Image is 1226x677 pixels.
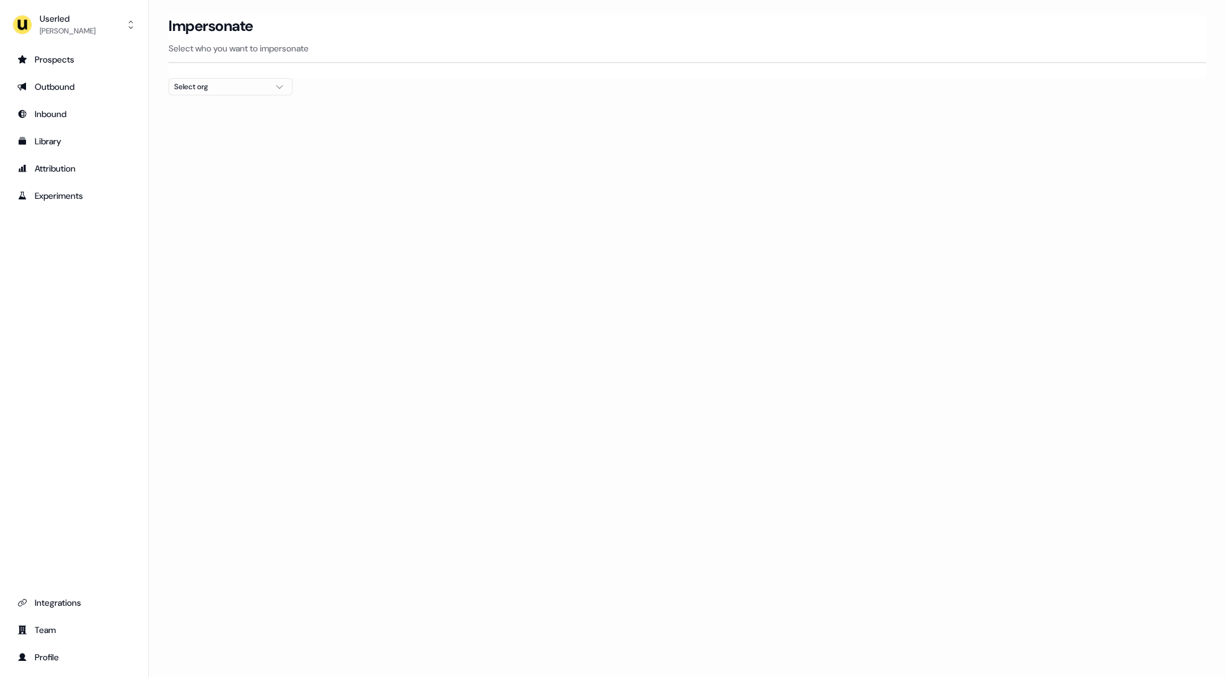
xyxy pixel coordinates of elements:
[169,78,293,95] button: Select org
[17,108,131,120] div: Inbound
[10,620,138,640] a: Go to team
[10,10,138,40] button: Userled[PERSON_NAME]
[10,131,138,151] a: Go to templates
[40,12,95,25] div: Userled
[17,162,131,175] div: Attribution
[17,190,131,202] div: Experiments
[17,596,131,609] div: Integrations
[10,647,138,667] a: Go to profile
[10,593,138,613] a: Go to integrations
[17,53,131,66] div: Prospects
[174,81,267,93] div: Select org
[10,104,138,124] a: Go to Inbound
[17,624,131,636] div: Team
[10,159,138,178] a: Go to attribution
[10,50,138,69] a: Go to prospects
[40,25,95,37] div: [PERSON_NAME]
[10,186,138,206] a: Go to experiments
[169,17,254,35] h3: Impersonate
[169,42,1206,55] p: Select who you want to impersonate
[10,77,138,97] a: Go to outbound experience
[17,651,131,663] div: Profile
[17,81,131,93] div: Outbound
[17,135,131,147] div: Library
